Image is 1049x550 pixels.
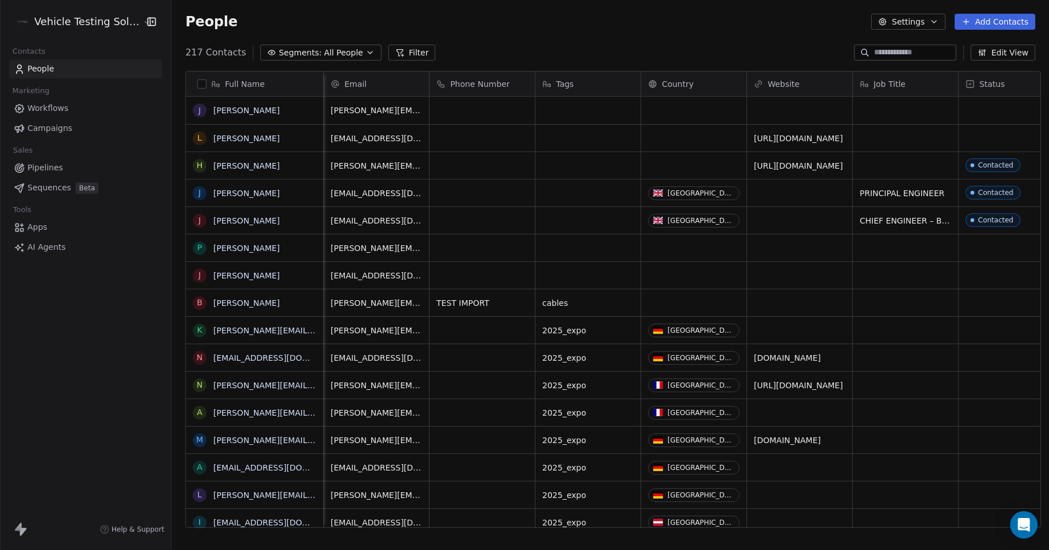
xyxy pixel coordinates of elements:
[979,78,1005,90] span: Status
[198,516,201,528] div: i
[331,407,422,419] span: [PERSON_NAME][EMAIL_ADDRESS][DOMAIN_NAME]
[331,517,422,528] span: [EMAIL_ADDRESS][DOMAIN_NAME]
[331,215,422,226] span: [EMAIL_ADDRESS][DOMAIN_NAME]
[213,353,353,362] a: [EMAIL_ADDRESS][DOMAIN_NAME]
[279,47,321,59] span: Segments:
[754,436,821,445] a: [DOMAIN_NAME]
[213,298,280,308] a: [PERSON_NAME]
[213,134,280,143] a: [PERSON_NAME]
[213,326,420,335] a: [PERSON_NAME][EMAIL_ADDRESS][DOMAIN_NAME]
[667,381,734,389] div: [GEOGRAPHIC_DATA]
[667,436,734,444] div: [GEOGRAPHIC_DATA]
[667,217,734,225] div: [GEOGRAPHIC_DATA]
[186,71,323,96] div: Full Name
[197,379,202,391] div: n
[213,518,353,527] a: [EMAIL_ADDRESS][DOMAIN_NAME]
[197,132,202,144] div: L
[213,271,280,280] a: [PERSON_NAME]
[185,13,237,30] span: People
[860,188,951,199] span: PRINCIPAL ENGINEER
[667,519,734,527] div: [GEOGRAPHIC_DATA]
[198,187,201,199] div: J
[667,326,734,334] div: [GEOGRAPHIC_DATA]
[667,491,734,499] div: [GEOGRAPHIC_DATA]
[27,102,69,114] span: Workflows
[667,354,734,362] div: [GEOGRAPHIC_DATA]
[7,82,54,99] span: Marketing
[213,244,280,253] a: [PERSON_NAME]
[331,297,422,309] span: [PERSON_NAME][EMAIL_ADDRESS][PERSON_NAME][DOMAIN_NAME]
[978,189,1014,197] div: Contacted
[197,160,203,172] div: H
[100,525,164,534] a: Help & Support
[34,14,140,29] span: Vehicle Testing Solutions
[213,216,280,225] a: [PERSON_NAME]
[542,407,634,419] span: 2025_expo
[978,161,1014,169] div: Contacted
[662,78,694,90] span: Country
[213,161,280,170] a: [PERSON_NAME]
[542,380,634,391] span: 2025_expo
[542,352,634,364] span: 2025_expo
[542,489,634,501] span: 2025_expo
[186,97,324,528] div: grid
[978,216,1014,224] div: Contacted
[9,119,162,138] a: Campaigns
[754,353,821,362] a: [DOMAIN_NAME]
[450,78,510,90] span: Phone Number
[768,78,800,90] span: Website
[27,162,63,174] span: Pipelines
[14,12,136,31] button: Vehicle Testing Solutions
[747,71,852,96] div: Website
[853,71,958,96] div: Job Title
[9,238,162,257] a: AI Agents
[667,409,734,417] div: [GEOGRAPHIC_DATA]
[27,63,54,75] span: People
[198,105,201,117] div: J
[197,352,202,364] div: n
[8,142,38,159] span: Sales
[213,463,353,472] a: [EMAIL_ADDRESS][DOMAIN_NAME]
[9,99,162,118] a: Workflows
[542,517,634,528] span: 2025_expo
[331,380,422,391] span: [PERSON_NAME][EMAIL_ADDRESS][DOMAIN_NAME]
[436,297,528,309] span: TEST IMPORT
[667,464,734,472] div: [GEOGRAPHIC_DATA]
[9,158,162,177] a: Pipelines
[324,47,363,59] span: All People
[871,14,945,30] button: Settings
[213,381,420,390] a: [PERSON_NAME][EMAIL_ADDRESS][DOMAIN_NAME]
[27,221,47,233] span: Apps
[197,242,202,254] div: P
[197,461,202,473] div: a
[331,462,422,473] span: [EMAIL_ADDRESS][DOMAIN_NAME]
[27,182,71,194] span: Sequences
[535,71,641,96] div: Tags
[331,188,422,199] span: [EMAIL_ADDRESS][DOMAIN_NAME]
[388,45,436,61] button: Filter
[331,489,422,501] span: [PERSON_NAME][EMAIL_ADDRESS][DOMAIN_NAME]
[641,71,746,96] div: Country
[331,160,422,172] span: [PERSON_NAME][EMAIL_ADDRESS][DOMAIN_NAME]
[213,106,280,115] a: [PERSON_NAME]
[873,78,905,90] span: Job Title
[112,525,164,534] span: Help & Support
[667,189,734,197] div: [GEOGRAPHIC_DATA]
[196,434,203,446] div: m
[754,134,843,143] a: [URL][DOMAIN_NAME]
[542,435,634,446] span: 2025_expo
[754,161,843,170] a: [URL][DOMAIN_NAME]
[971,45,1035,61] button: Edit View
[27,241,66,253] span: AI Agents
[213,491,420,500] a: [PERSON_NAME][EMAIL_ADDRESS][DOMAIN_NAME]
[198,269,201,281] div: J
[955,14,1035,30] button: Add Contacts
[16,15,30,29] img: VTS%20Logo%20Darker.png
[331,325,422,336] span: [PERSON_NAME][EMAIL_ADDRESS][DOMAIN_NAME]
[542,297,634,309] span: cables
[8,201,36,218] span: Tools
[331,133,422,144] span: [EMAIL_ADDRESS][DOMAIN_NAME]
[185,46,246,59] span: 217 Contacts
[542,462,634,473] span: 2025_expo
[197,324,202,336] div: k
